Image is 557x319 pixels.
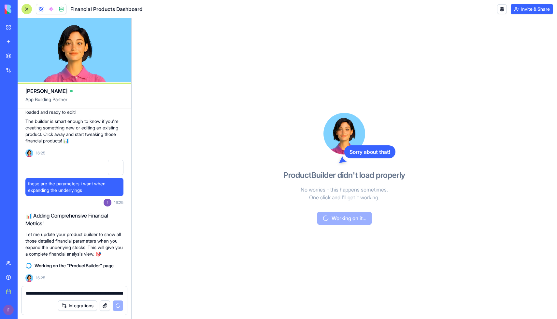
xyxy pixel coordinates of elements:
span: 16:25 [114,200,123,205]
p: The builder is smart enough to know if you're creating something new or editing an existing produ... [25,118,123,144]
img: ACg8ocK9p4COroYERF96wq_Nqbucimpd5rvzMLLyBNHYTn_bI3RzLw=s96-c [104,199,111,206]
p: Let me update your product builder to show all those detailed financial parameters when you expan... [25,231,123,257]
p: No worries - this happens sometimes. One click and I'll get it working. [269,186,419,201]
span: Working on the "ProductBuilder" page [35,262,114,269]
span: these are the parameters i want when expanding the underlyings [28,180,121,193]
span: App Building Partner [25,96,123,108]
h3: ProductBuilder didn't load properly [283,170,405,180]
img: logo [5,5,45,14]
button: Invite & Share [511,4,553,14]
h1: Financial Products Dashboard [70,5,143,13]
span: 16:25 [36,275,45,281]
button: Integrations [58,300,97,311]
h2: 📊 Adding Comprehensive Financial Metrics! [25,212,123,227]
img: Ella_00000_wcx2te.png [25,274,33,282]
img: Ella_00000_wcx2te.png [25,149,33,157]
img: ACg8ocK9p4COroYERF96wq_Nqbucimpd5rvzMLLyBNHYTn_bI3RzLw=s96-c [3,305,14,315]
div: Sorry about that! [344,145,395,158]
span: 16:25 [36,151,45,156]
span: [PERSON_NAME] [25,87,67,95]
